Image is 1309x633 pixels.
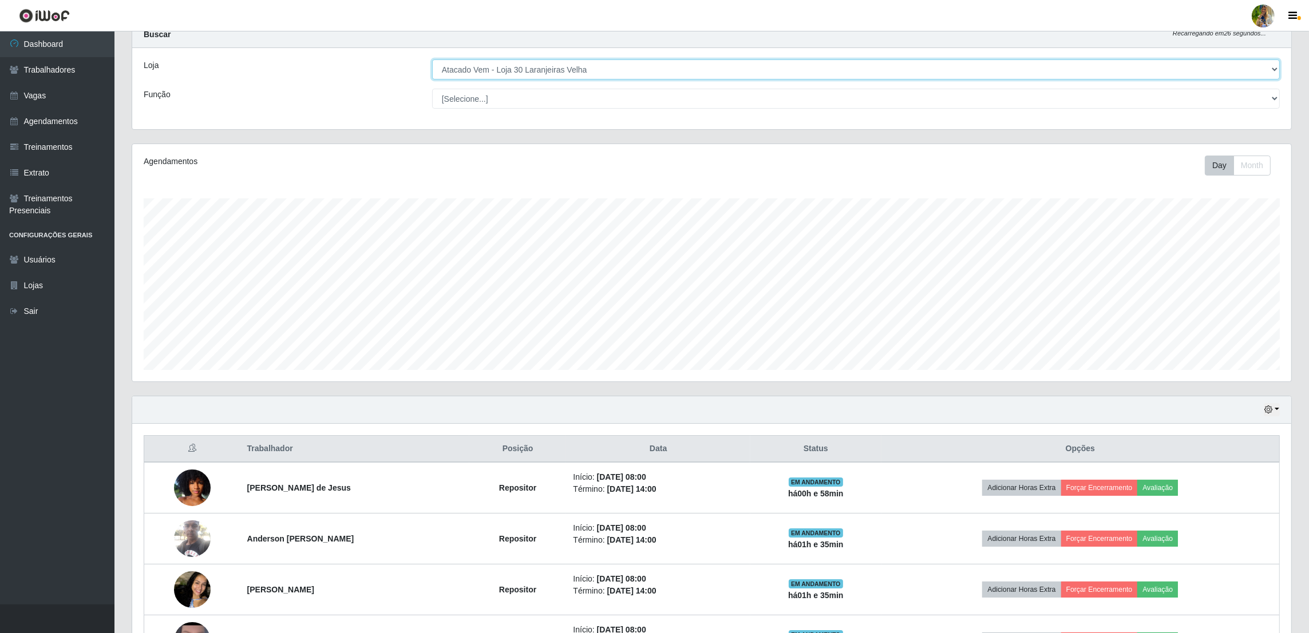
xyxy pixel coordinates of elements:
[573,522,743,534] li: Início:
[982,480,1061,496] button: Adicionar Horas Extra
[597,523,646,532] time: [DATE] 08:00
[788,540,844,549] strong: há 01 h e 35 min
[607,586,657,595] time: [DATE] 14:00
[1061,582,1138,598] button: Forçar Encerramento
[788,489,844,498] strong: há 00 h e 58 min
[1205,156,1271,176] div: First group
[247,585,314,594] strong: [PERSON_NAME]
[174,550,211,630] img: 1757255677752.jpeg
[1137,480,1178,496] button: Avaliação
[566,436,750,463] th: Data
[499,534,536,543] strong: Repositor
[573,534,743,546] li: Término:
[499,585,536,594] strong: Repositor
[750,436,881,463] th: Status
[597,574,646,583] time: [DATE] 08:00
[573,585,743,597] li: Término:
[247,534,354,543] strong: Anderson [PERSON_NAME]
[174,455,211,520] img: 1749065164355.jpeg
[499,483,536,492] strong: Repositor
[19,9,70,23] img: CoreUI Logo
[789,579,843,588] span: EM ANDAMENTO
[247,483,351,492] strong: [PERSON_NAME] de Jesus
[573,483,743,495] li: Término:
[144,156,607,168] div: Agendamentos
[1205,156,1280,176] div: Toolbar with button groups
[1137,582,1178,598] button: Avaliação
[1205,156,1234,176] button: Day
[1233,156,1271,176] button: Month
[573,573,743,585] li: Início:
[789,528,843,538] span: EM ANDAMENTO
[240,436,469,463] th: Trabalhador
[607,484,657,493] time: [DATE] 14:00
[881,436,1280,463] th: Opções
[597,472,646,481] time: [DATE] 08:00
[144,89,171,101] label: Função
[982,531,1061,547] button: Adicionar Horas Extra
[789,477,843,487] span: EM ANDAMENTO
[607,535,657,544] time: [DATE] 14:00
[982,582,1061,598] button: Adicionar Horas Extra
[144,30,171,39] strong: Buscar
[788,591,844,600] strong: há 01 h e 35 min
[144,59,159,71] label: Loja
[1137,531,1178,547] button: Avaliação
[1173,30,1266,37] i: Recarregando em 26 segundos...
[1061,531,1138,547] button: Forçar Encerramento
[469,436,567,463] th: Posição
[1061,480,1138,496] button: Forçar Encerramento
[573,471,743,483] li: Início:
[174,514,211,563] img: 1756170415861.jpeg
